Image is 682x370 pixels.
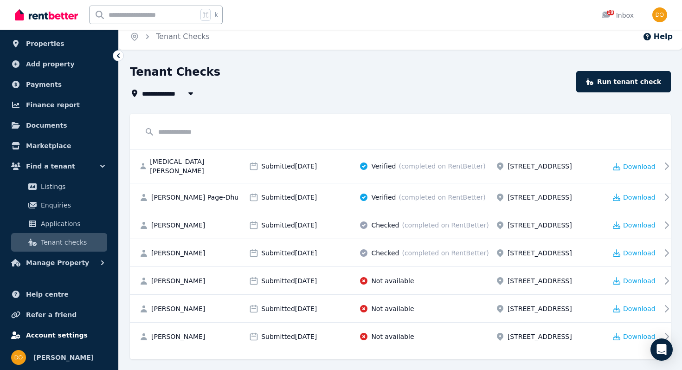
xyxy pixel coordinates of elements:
[7,253,111,272] button: Manage Property
[613,221,656,230] a: Download
[261,332,317,341] span: Submitted [DATE]
[623,162,656,171] span: Download
[26,58,75,70] span: Add property
[15,8,78,22] img: RentBetter
[7,116,111,135] a: Documents
[7,157,111,175] button: Find a tenant
[623,332,656,341] span: Download
[399,193,485,202] span: (completed on RentBetter)
[41,218,103,229] span: Applications
[623,248,656,258] span: Download
[402,221,489,230] span: (completed on RentBetter)
[7,96,111,114] a: Finance report
[623,221,656,230] span: Download
[11,233,107,252] a: Tenant checks
[508,162,572,171] span: [STREET_ADDRESS]
[613,193,656,202] a: Download
[261,304,317,313] span: Submitted [DATE]
[261,162,317,171] span: Submitted [DATE]
[371,248,399,258] span: Checked
[623,193,656,202] span: Download
[508,332,572,341] span: [STREET_ADDRESS]
[11,350,26,365] img: Damien Oliver
[261,276,317,286] span: Submitted [DATE]
[151,193,238,202] span: [PERSON_NAME] Page-Dhu
[26,161,75,172] span: Find a tenant
[650,338,673,361] div: Open Intercom Messenger
[613,248,656,258] a: Download
[371,193,396,202] span: Verified
[26,289,69,300] span: Help centre
[151,304,205,313] span: [PERSON_NAME]
[371,221,399,230] span: Checked
[151,248,205,258] span: [PERSON_NAME]
[623,276,656,286] span: Download
[613,304,656,313] a: Download
[11,177,107,196] a: Listings
[643,31,673,42] button: Help
[261,221,317,230] span: Submitted [DATE]
[33,352,94,363] span: [PERSON_NAME]
[508,193,572,202] span: [STREET_ADDRESS]
[130,65,220,79] h1: Tenant Checks
[41,200,103,211] span: Enquiries
[371,162,396,171] span: Verified
[371,332,414,341] span: Not available
[26,330,88,341] span: Account settings
[261,248,317,258] span: Submitted [DATE]
[508,276,572,286] span: [STREET_ADDRESS]
[576,71,671,92] a: Run tenant check
[151,276,205,286] span: [PERSON_NAME]
[41,237,103,248] span: Tenant checks
[26,309,77,320] span: Refer a friend
[151,332,205,341] span: [PERSON_NAME]
[150,157,244,175] span: [MEDICAL_DATA][PERSON_NAME]
[623,304,656,313] span: Download
[402,248,489,258] span: (completed on RentBetter)
[508,304,572,313] span: [STREET_ADDRESS]
[371,304,414,313] span: Not available
[508,221,572,230] span: [STREET_ADDRESS]
[41,181,103,192] span: Listings
[607,10,614,15] span: 19
[26,99,80,110] span: Finance report
[26,120,67,131] span: Documents
[7,34,111,53] a: Properties
[7,285,111,304] a: Help centre
[156,32,210,41] a: Tenant Checks
[11,214,107,233] a: Applications
[7,305,111,324] a: Refer a friend
[399,162,485,171] span: (completed on RentBetter)
[7,326,111,344] a: Account settings
[11,196,107,214] a: Enquiries
[613,332,656,341] a: Download
[119,24,221,50] nav: Breadcrumb
[613,162,656,171] a: Download
[652,7,667,22] img: Damien Oliver
[26,38,64,49] span: Properties
[601,11,634,20] div: Inbox
[508,248,572,258] span: [STREET_ADDRESS]
[26,79,62,90] span: Payments
[7,55,111,73] a: Add property
[371,276,414,286] span: Not available
[214,11,218,19] span: k
[7,136,111,155] a: Marketplace
[613,276,656,286] a: Download
[7,75,111,94] a: Payments
[261,193,317,202] span: Submitted [DATE]
[151,221,205,230] span: [PERSON_NAME]
[26,140,71,151] span: Marketplace
[26,257,89,268] span: Manage Property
